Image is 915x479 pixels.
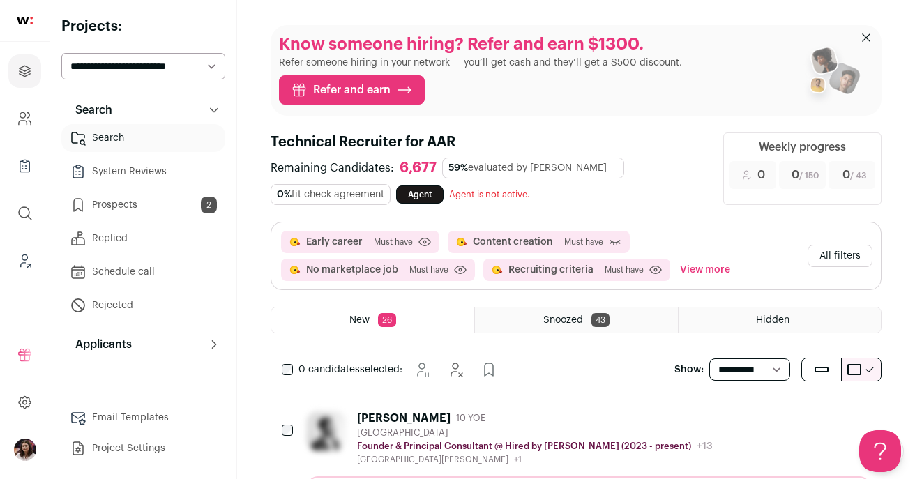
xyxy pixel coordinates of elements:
[17,17,33,24] img: wellfound-shorthand-0d5821cbd27db2630d0214b213865d53afaa358527fdda9d0ea32b1df1b89c2c.svg
[456,413,485,424] span: 10 YOE
[67,336,132,353] p: Applicants
[801,41,862,108] img: referral_people_group_2-7c1ec42c15280f3369c0665c33c00ed472fd7f6af9dd0ec46c364f9a93ccf9a4.png
[277,190,292,199] span: 0%
[61,17,225,36] h2: Projects:
[564,236,603,248] span: Must have
[514,455,522,464] span: +1
[61,225,225,252] a: Replied
[677,259,733,281] button: View more
[697,441,713,451] span: +13
[799,172,819,180] span: / 150
[67,102,112,119] p: Search
[842,167,866,183] span: 0
[759,139,846,155] div: Weekly progress
[400,160,437,177] div: 6,677
[605,264,644,275] span: Must have
[357,441,691,452] p: Founder & Principal Consultant @ Hired by [PERSON_NAME] (2023 - present)
[298,365,360,374] span: 0 candidates
[475,307,677,333] a: Snoozed 43
[271,160,394,176] span: Remaining Candidates:
[61,291,225,319] a: Rejected
[61,258,225,286] a: Schedule call
[449,190,530,199] span: Agent is not active.
[8,54,41,88] a: Projects
[442,158,624,178] div: evaluated by [PERSON_NAME]
[14,439,36,461] button: Open dropdown
[61,191,225,219] a: Prospects2
[306,235,363,249] button: Early career
[61,434,225,462] a: Project Settings
[279,56,682,70] p: Refer someone hiring in your network — you’ll get cash and they’ll get a $500 discount.
[349,315,370,325] span: New
[679,307,881,333] a: Hidden
[757,167,765,183] span: 0
[61,96,225,124] button: Search
[14,439,36,461] img: 13179837-medium_jpg
[674,363,704,377] p: Show:
[8,102,41,135] a: Company and ATS Settings
[374,236,413,248] span: Must have
[591,313,610,327] span: 43
[543,315,583,325] span: Snoozed
[508,263,593,277] button: Recruiting criteria
[473,235,553,249] button: Content creation
[378,313,396,327] span: 26
[61,158,225,185] a: System Reviews
[201,197,217,213] span: 2
[8,149,41,183] a: Company Lists
[306,263,398,277] button: No marketplace job
[8,244,41,277] a: Leads (Backoffice)
[409,264,448,275] span: Must have
[279,33,682,56] p: Know someone hiring? Refer and earn $1300.
[61,124,225,152] a: Search
[357,454,713,465] div: [GEOGRAPHIC_DATA][PERSON_NAME]
[61,404,225,432] a: Email Templates
[756,315,789,325] span: Hidden
[396,185,444,204] a: Agent
[859,430,901,472] iframe: Help Scout Beacon - Open
[792,167,819,183] span: 0
[61,330,225,358] button: Applicants
[279,75,425,105] a: Refer and earn
[271,132,706,152] h1: Technical Recruiter for AAR
[357,411,451,425] div: [PERSON_NAME]
[298,363,402,377] span: selected:
[850,172,866,180] span: / 43
[271,184,391,205] div: fit check agreement
[448,163,468,173] span: 59%
[307,411,346,450] img: 33907917412dbb796af2f0b9dc9814547b6260a2d0d9956af161aaadccfc7d4c
[357,427,713,439] div: [GEOGRAPHIC_DATA]
[808,245,872,267] button: All filters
